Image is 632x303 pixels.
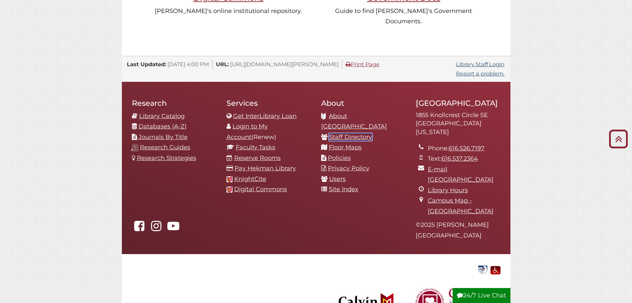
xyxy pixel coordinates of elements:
[153,6,304,17] p: [PERSON_NAME]'s online institutional repository.
[132,98,217,108] h2: Research
[132,225,147,232] a: Hekman Library on Facebook
[226,98,311,108] h2: Services
[416,98,500,108] h2: [GEOGRAPHIC_DATA]
[449,145,485,152] a: 616.526.7197
[328,165,369,172] a: Privacy Policy
[416,220,500,241] p: © 2025 [PERSON_NAME][GEOGRAPHIC_DATA]
[226,176,232,182] img: Calvin favicon logo
[321,98,406,108] h2: About
[606,133,630,144] a: Back to Top
[234,175,266,183] a: KnightCite
[491,265,500,273] a: Disability Assistance
[329,144,362,151] a: Floor Maps
[233,112,297,120] a: Get InterLibrary Loan
[166,225,181,232] a: Hekman Library on YouTube
[131,144,138,151] img: research-guides-icon-white_37x37.png
[138,133,188,141] a: Journals By Title
[428,143,500,154] li: Phone:
[328,154,351,162] a: Policies
[346,62,351,67] i: Print Page
[329,186,358,193] a: Site Index
[139,112,185,120] a: Library Catalog
[456,61,504,68] a: Library Staff Login
[216,61,229,68] span: URL:
[428,187,468,194] a: Library Hours
[226,123,268,141] a: Login to My Account
[149,225,164,232] a: hekmanlibrary on Instagram
[428,197,494,215] a: Campus Map - [GEOGRAPHIC_DATA]
[234,165,296,172] a: Pay Hekman Library
[236,144,275,151] a: Faculty Tasks
[428,166,494,184] a: E-mail [GEOGRAPHIC_DATA]
[491,265,500,274] img: Disability Assistance
[138,123,187,130] a: Databases (A-Z)
[477,265,489,274] img: Government Documents Federal Depository Library
[137,154,196,162] a: Research Strategies
[167,61,209,68] span: [DATE] 4:00 PM
[456,70,504,77] a: Report a problem.
[234,154,281,162] a: Reserve Rooms
[346,61,380,68] a: Print Page
[226,187,232,193] img: Calvin favicon logo
[441,155,478,162] a: 616.537.2364
[226,121,311,142] li: (Renew)
[329,6,479,27] p: Guide to find [PERSON_NAME]'s Government Documents.
[234,186,287,193] a: Digital Commons
[477,265,489,273] a: Government Documents Federal Depository Library
[230,61,339,68] span: [URL][DOMAIN_NAME][PERSON_NAME]
[416,111,500,137] address: 1855 Knollcrest Circle SE [GEOGRAPHIC_DATA][US_STATE]
[329,175,346,183] a: Users
[140,144,190,151] a: Research Guides
[428,154,500,164] li: Text:
[127,61,166,68] span: Last Updated:
[329,133,372,141] a: Staff Directory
